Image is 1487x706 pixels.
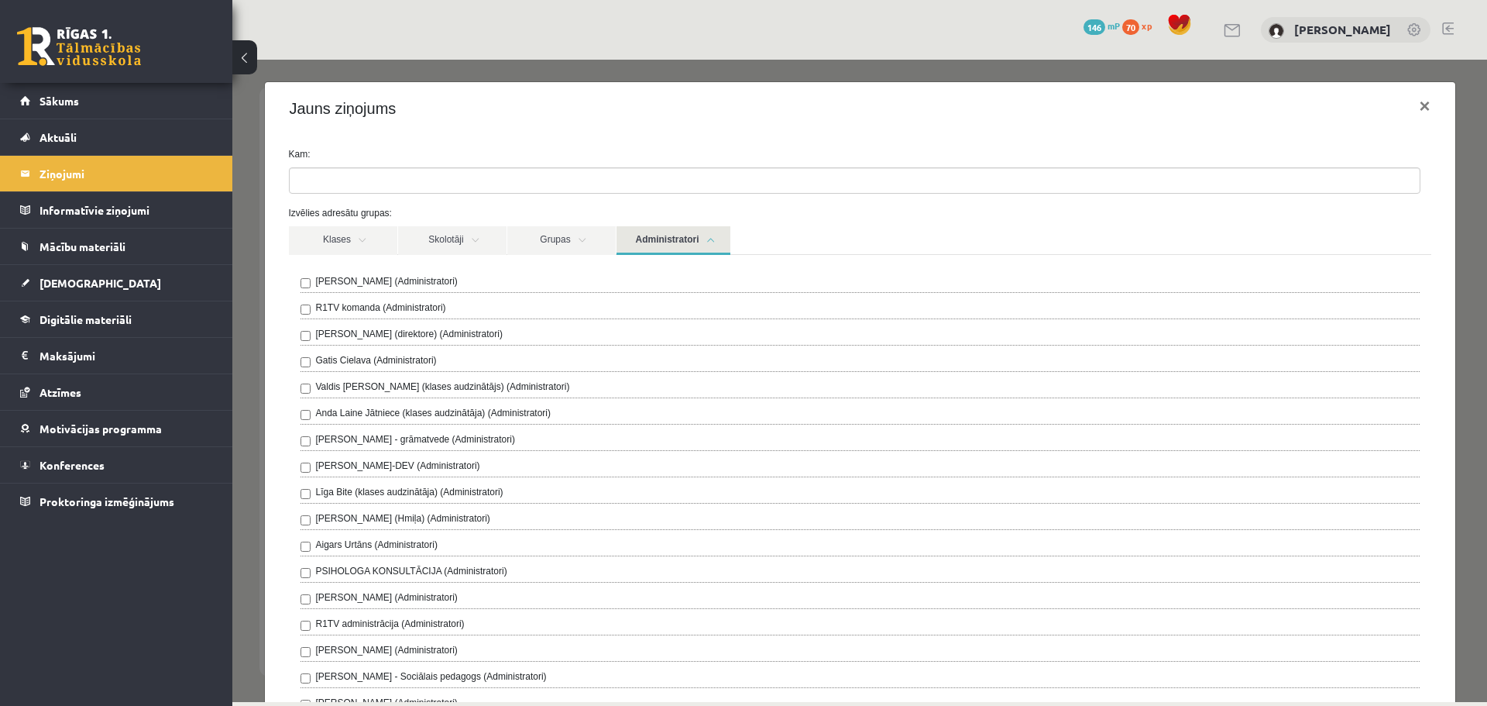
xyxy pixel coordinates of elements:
img: Markuss Orlovs [1269,23,1284,39]
span: [DEMOGRAPHIC_DATA] [39,276,161,290]
button: × [1174,25,1210,68]
a: Maksājumi [20,338,213,374]
label: [PERSON_NAME] (Administratori) [84,636,225,650]
h4: Jauns ziņojums [57,37,164,60]
label: [PERSON_NAME] (direktore) (Administratori) [84,267,270,281]
a: Rīgas 1. Tālmācības vidusskola [17,27,141,66]
a: Klases [57,167,165,195]
span: mP [1108,19,1120,32]
span: Mācību materiāli [39,239,125,253]
a: 70 xp [1122,19,1159,32]
a: Digitālie materiāli [20,301,213,337]
span: 146 [1083,19,1105,35]
a: Ziņojumi [20,156,213,191]
label: Valdis [PERSON_NAME] (klases audzinātājs) (Administratori) [84,320,338,334]
label: R1TV komanda (Administratori) [84,241,214,255]
span: Sākums [39,94,79,108]
label: [PERSON_NAME] (Administratori) [84,584,225,598]
label: Aigars Urtāns (Administratori) [84,478,205,492]
a: Aktuāli [20,119,213,155]
a: Motivācijas programma [20,411,213,446]
span: Motivācijas programma [39,422,162,436]
span: Proktoringa izmēģinājums [39,494,174,508]
label: [PERSON_NAME] (Hmiļa) (Administratori) [84,452,258,466]
a: Konferences [20,447,213,483]
legend: Maksājumi [39,338,213,374]
a: Atzīmes [20,374,213,410]
a: Administratori [384,167,498,195]
label: PSIHOLOGA KONSULTĀCIJA (Administratori) [84,505,275,518]
a: Grupas [275,167,383,195]
label: [PERSON_NAME] (Administratori) [84,531,225,545]
label: Izvēlies adresātu grupas: [45,146,1211,160]
a: Informatīvie ziņojumi [20,192,213,228]
a: Proktoringa izmēģinājums [20,484,213,519]
label: Kam: [45,88,1211,102]
label: Līga Bite (klases audzinātāja) (Administratori) [84,425,271,439]
label: Gatis Cielava (Administratori) [84,294,204,308]
body: Editor, wiswyg-editor-47024960308760-1757404202-392 [15,15,1125,32]
span: Konferences [39,458,105,472]
a: Mācību materiāli [20,229,213,264]
a: Skolotāji [166,167,274,195]
label: [PERSON_NAME] - grāmatvede (Administratori) [84,373,283,387]
span: 70 [1122,19,1139,35]
label: Anda Laine Jātniece (klases audzinātāja) (Administratori) [84,346,319,360]
legend: Ziņojumi [39,156,213,191]
a: [DEMOGRAPHIC_DATA] [20,265,213,301]
a: [PERSON_NAME] [1294,22,1391,37]
a: 146 mP [1083,19,1120,32]
legend: Informatīvie ziņojumi [39,192,213,228]
label: [PERSON_NAME] (Administratori) [84,215,225,229]
a: Sākums [20,83,213,119]
span: Aktuāli [39,130,77,144]
span: xp [1142,19,1152,32]
span: Atzīmes [39,385,81,399]
label: R1TV administrācija (Administratori) [84,557,232,571]
label: [PERSON_NAME]-DEV (Administratori) [84,399,248,413]
span: Digitālie materiāli [39,312,132,326]
label: [PERSON_NAME] - Sociālais pedagogs (Administratori) [84,610,314,624]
